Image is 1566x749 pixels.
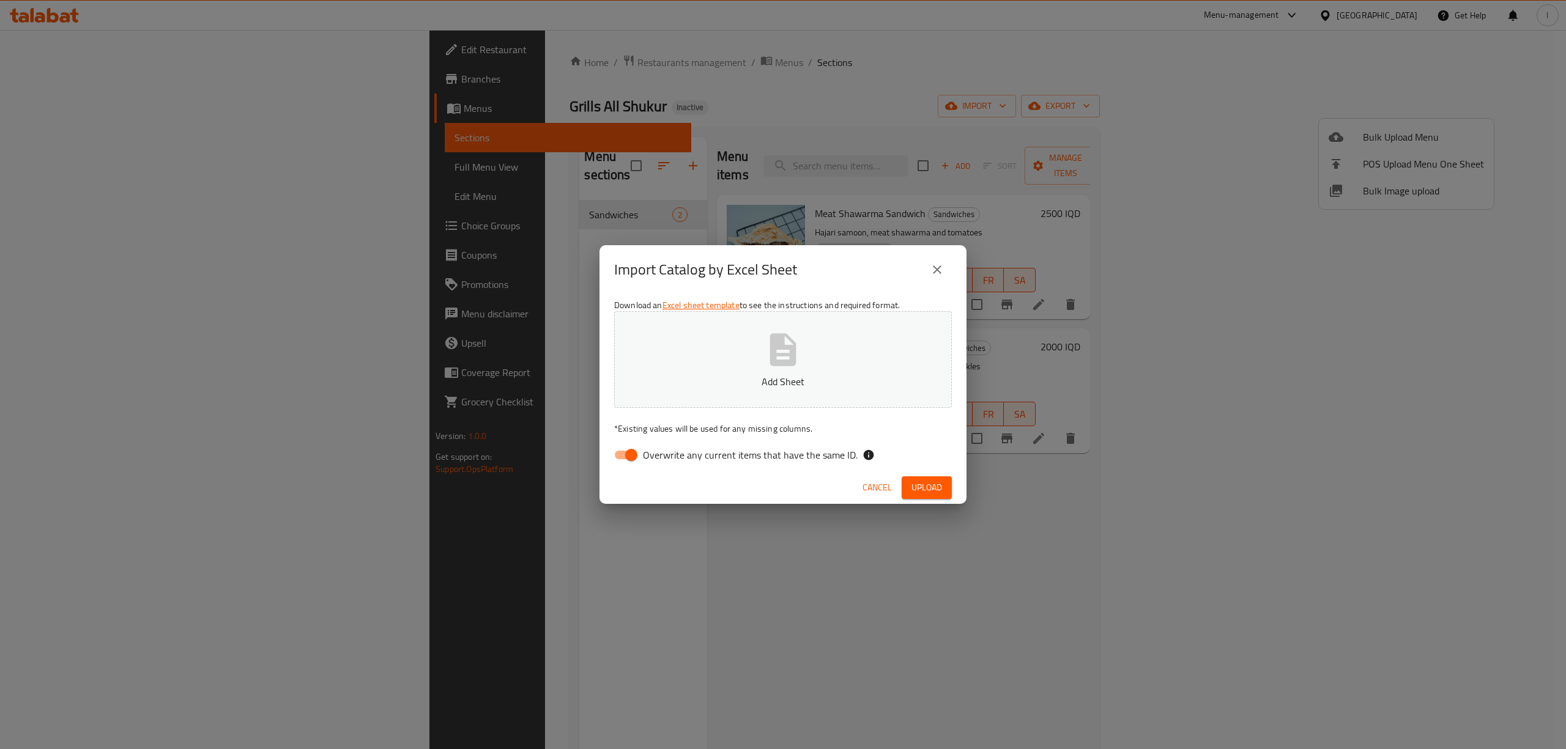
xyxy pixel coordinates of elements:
[922,255,952,284] button: close
[902,476,952,499] button: Upload
[662,297,740,313] a: Excel sheet template
[863,480,892,495] span: Cancel
[858,476,897,499] button: Cancel
[614,311,952,408] button: Add Sheet
[643,448,858,462] span: Overwrite any current items that have the same ID.
[911,480,942,495] span: Upload
[614,260,797,279] h2: Import Catalog by Excel Sheet
[599,294,967,471] div: Download an to see the instructions and required format.
[614,422,952,435] p: Existing values will be used for any missing columns.
[633,374,933,389] p: Add Sheet
[863,449,875,461] svg: If the overwrite option isn't selected, then the items that match an existing ID will be ignored ...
